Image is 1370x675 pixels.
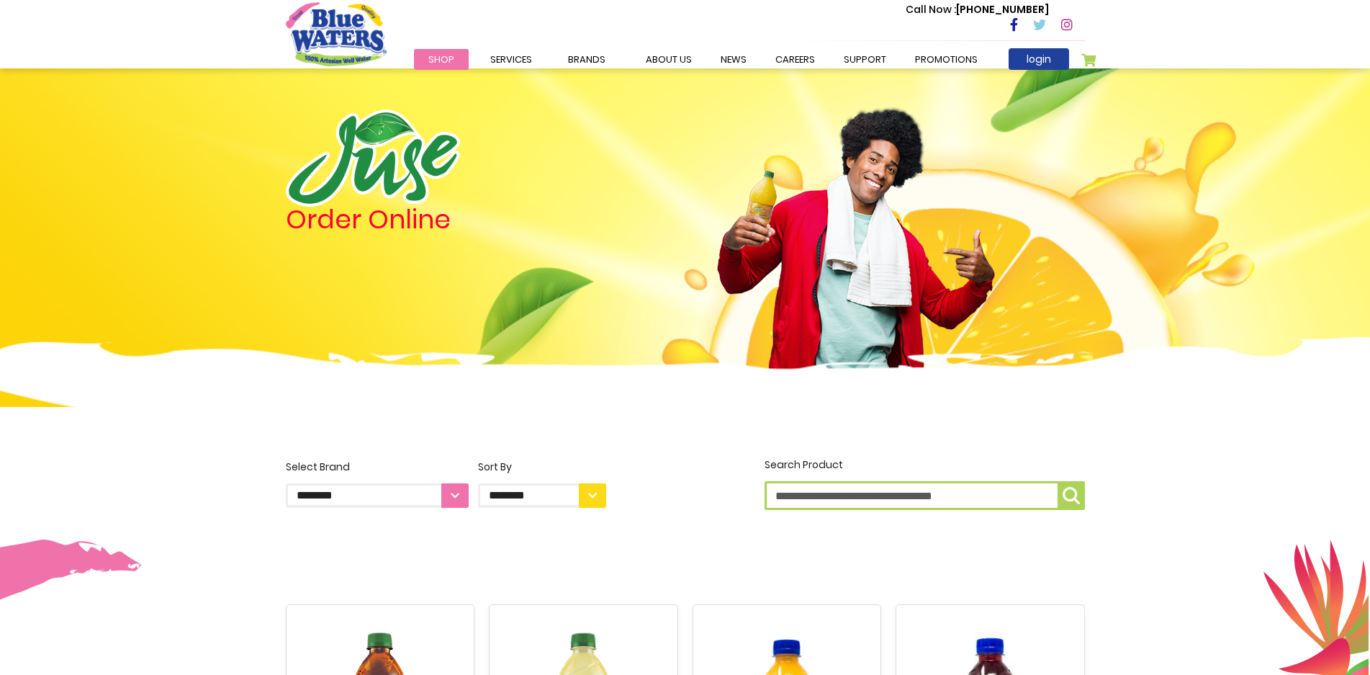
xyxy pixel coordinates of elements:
p: [PHONE_NUMBER] [906,2,1049,17]
img: search-icon.png [1063,487,1080,504]
a: careers [761,49,829,70]
select: Select Brand [286,483,469,508]
h4: Order Online [286,207,606,233]
div: Sort By [478,460,606,475]
a: Brands [554,49,620,70]
a: Shop [414,49,469,70]
span: Brands [568,53,605,66]
button: Search Product [1058,481,1085,510]
a: store logo [286,2,387,66]
a: support [829,49,901,70]
a: login [1009,48,1069,70]
label: Select Brand [286,460,469,508]
img: logo [286,109,460,207]
span: Call Now : [906,2,956,17]
span: Shop [428,53,454,66]
a: Services [476,49,546,70]
span: Services [490,53,532,66]
a: Promotions [901,49,992,70]
a: News [706,49,761,70]
img: man.png [716,83,996,391]
input: Search Product [765,481,1085,510]
a: about us [631,49,706,70]
label: Search Product [765,457,1085,510]
select: Sort By [478,483,606,508]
